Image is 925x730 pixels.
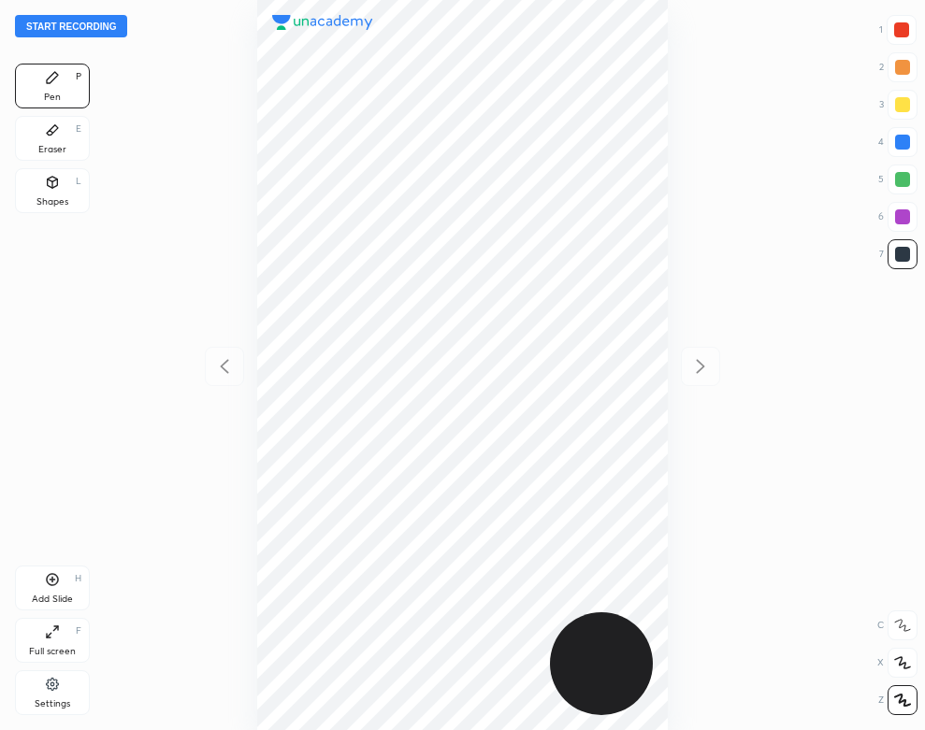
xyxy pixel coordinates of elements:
div: 6 [878,202,918,232]
div: E [76,124,81,134]
div: C [877,610,918,640]
div: 7 [879,239,918,269]
div: 1 [879,15,917,45]
div: 5 [878,165,918,194]
div: H [75,574,81,583]
div: Eraser [38,145,66,154]
div: Z [878,685,918,715]
div: Settings [35,699,70,709]
div: Shapes [36,197,68,207]
div: L [76,177,81,186]
div: F [76,626,81,636]
div: Add Slide [32,594,73,604]
div: Pen [44,93,61,102]
div: 2 [879,52,918,82]
button: Start recording [15,15,127,37]
div: 3 [879,90,918,120]
div: P [76,72,81,81]
div: 4 [878,127,918,157]
img: logo.38c385cc.svg [272,15,373,30]
div: X [877,648,918,678]
div: Full screen [29,647,76,656]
